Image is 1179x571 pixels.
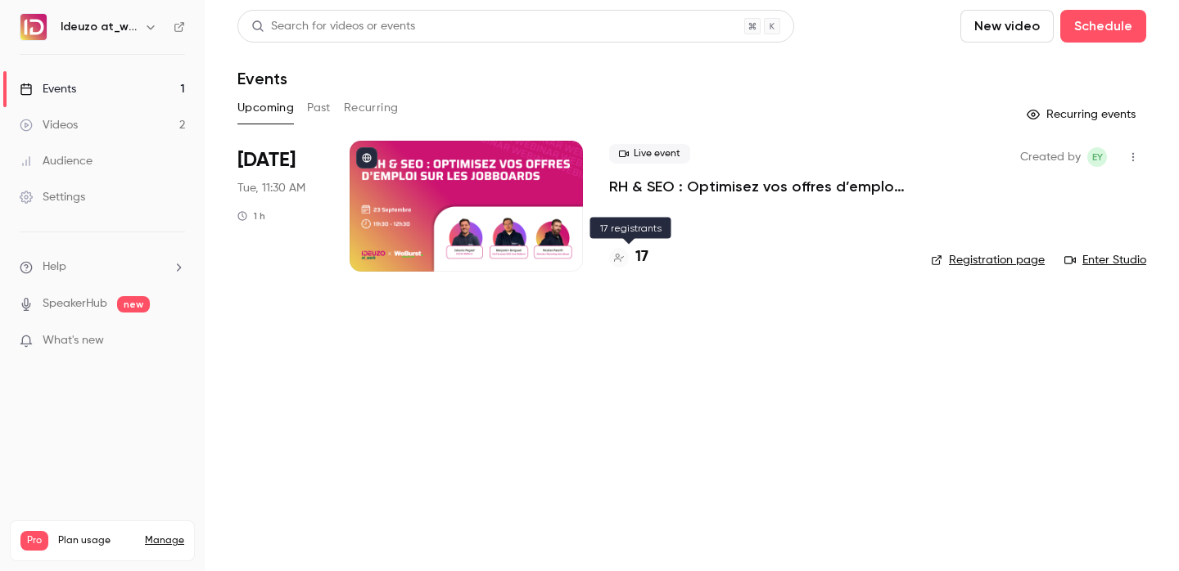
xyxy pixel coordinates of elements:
div: Sep 23 Tue, 11:30 AM (Europe/Madrid) [237,141,323,272]
h6: Ideuzo at_work [61,19,138,35]
span: Created by [1020,147,1081,167]
button: Recurring [344,95,399,121]
a: Enter Studio [1064,252,1146,268]
iframe: Noticeable Trigger [165,334,185,348]
a: 17 [609,246,648,268]
li: help-dropdown-opener [20,259,185,276]
button: Upcoming [237,95,294,121]
span: Help [43,259,66,276]
span: Live event [609,144,690,164]
span: [DATE] [237,147,296,173]
span: Eva Yahiaoui [1087,147,1107,167]
span: Tue, 11:30 AM [237,180,305,196]
span: EY [1092,147,1103,167]
span: What's new [43,332,104,349]
span: Plan usage [58,534,135,547]
a: Manage [145,534,184,547]
h1: Events [237,69,287,88]
button: Schedule [1060,10,1146,43]
div: Audience [20,153,93,169]
h4: 17 [635,246,648,268]
span: new [117,296,150,312]
button: Recurring events [1019,101,1146,128]
div: Events [20,81,76,97]
button: New video [960,10,1054,43]
a: RH & SEO : Optimisez vos offres d’emploi sur les jobboards [609,177,905,196]
button: Past [307,95,331,121]
div: Settings [20,189,85,205]
img: Ideuzo at_work [20,14,47,40]
div: 1 h [237,209,265,223]
span: Pro [20,531,48,551]
div: Videos [20,117,78,133]
div: Search for videos or events [251,18,415,35]
a: SpeakerHub [43,295,107,312]
a: Registration page [931,252,1045,268]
